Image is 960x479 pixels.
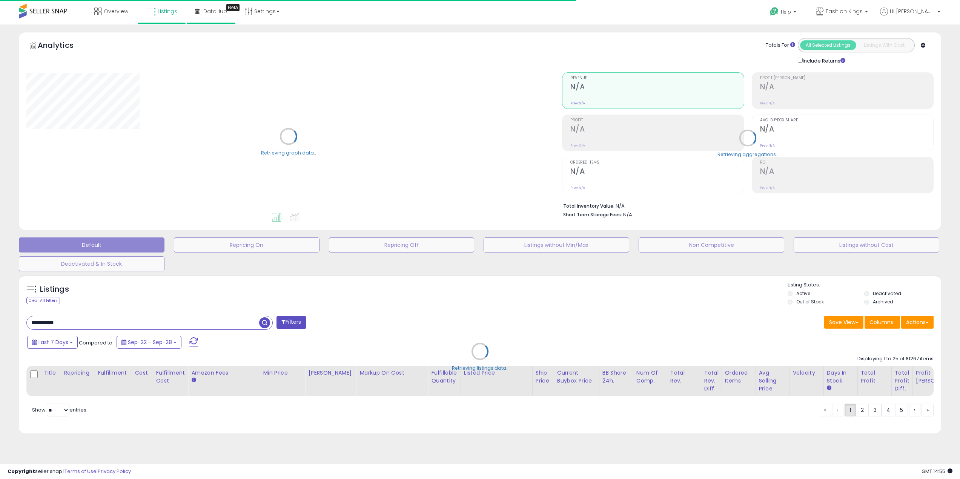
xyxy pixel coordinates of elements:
[104,8,128,15] span: Overview
[880,8,940,24] a: Hi [PERSON_NAME]
[890,8,935,15] span: Hi [PERSON_NAME]
[38,40,88,52] h5: Analytics
[452,364,508,371] div: Retrieving listings data..
[639,237,784,253] button: Non Competitive
[781,9,791,15] span: Help
[226,4,240,11] div: Tooltip anchor
[19,237,164,253] button: Default
[484,237,629,253] button: Listings without Min/Max
[766,42,795,49] div: Totals For
[826,8,863,15] span: Fashion Kings
[158,8,177,15] span: Listings
[856,40,912,50] button: Listings With Cost
[329,237,475,253] button: Repricing Off
[792,56,854,65] div: Include Returns
[19,256,164,271] button: Deactivated & In Stock
[261,149,316,156] div: Retrieving graph data..
[764,1,804,24] a: Help
[174,237,319,253] button: Repricing On
[794,237,939,253] button: Listings without Cost
[770,7,779,16] i: Get Help
[717,151,778,158] div: Retrieving aggregations..
[800,40,856,50] button: All Selected Listings
[203,8,227,15] span: DataHub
